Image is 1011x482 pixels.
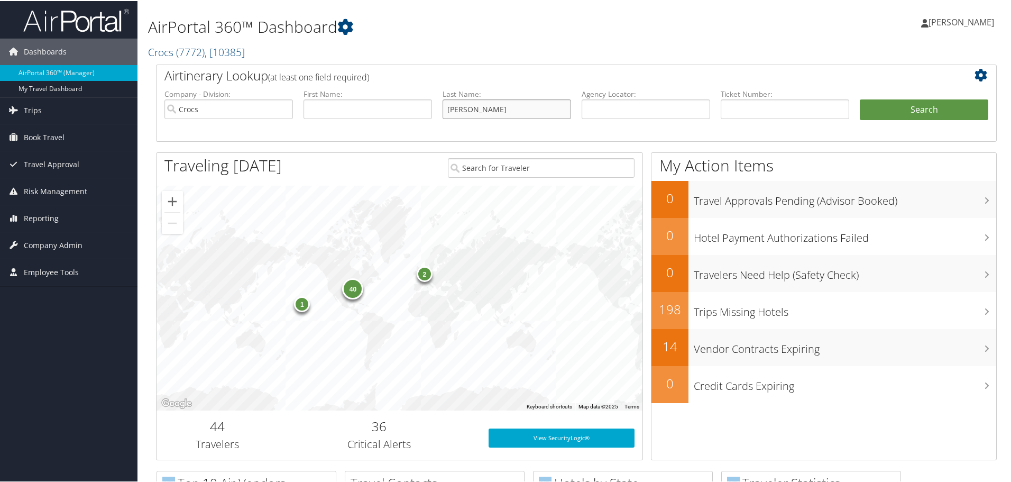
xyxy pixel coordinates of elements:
[578,403,618,408] span: Map data ©2025
[164,416,270,434] h2: 44
[24,231,82,258] span: Company Admin
[159,396,194,410] a: Open this area in Google Maps (opens a new window)
[694,372,996,393] h3: Credit Cards Expiring
[651,374,688,392] h2: 0
[416,265,432,281] div: 2
[694,261,996,281] h3: Travelers Need Help (Safety Check)
[694,187,996,207] h3: Travel Approvals Pending (Advisor Booked)
[651,299,688,317] h2: 198
[651,225,688,243] h2: 0
[24,177,87,204] span: Risk Management
[860,98,988,120] button: Search
[164,153,282,176] h1: Traveling [DATE]
[162,190,183,211] button: Zoom in
[24,38,67,64] span: Dashboards
[342,277,363,298] div: 40
[205,44,245,58] span: , [ 10385 ]
[624,403,639,408] a: Terms (opens in new tab)
[148,44,245,58] a: Crocs
[164,436,270,451] h3: Travelers
[286,436,473,451] h3: Critical Alerts
[651,365,996,402] a: 0Credit Cards Expiring
[694,298,996,319] h3: Trips Missing Hotels
[24,123,65,150] span: Book Travel
[164,88,293,98] label: Company - Division:
[148,15,719,37] h1: AirPortal 360™ Dashboard
[176,44,205,58] span: ( 7772 )
[24,96,42,123] span: Trips
[651,188,688,206] h2: 0
[721,88,849,98] label: Ticket Number:
[164,66,918,84] h2: Airtinerary Lookup
[929,15,994,27] span: [PERSON_NAME]
[651,180,996,217] a: 0Travel Approvals Pending (Advisor Booked)
[651,328,996,365] a: 14Vendor Contracts Expiring
[582,88,710,98] label: Agency Locator:
[286,416,473,434] h2: 36
[24,204,59,231] span: Reporting
[23,7,129,32] img: airportal-logo.png
[159,396,194,410] img: Google
[162,212,183,233] button: Zoom out
[294,295,310,311] div: 1
[268,70,369,82] span: (at least one field required)
[694,224,996,244] h3: Hotel Payment Authorizations Failed
[921,5,1005,37] a: [PERSON_NAME]
[651,262,688,280] h2: 0
[443,88,571,98] label: Last Name:
[24,258,79,285] span: Employee Tools
[651,217,996,254] a: 0Hotel Payment Authorizations Failed
[527,402,572,410] button: Keyboard shortcuts
[24,150,79,177] span: Travel Approval
[651,337,688,354] h2: 14
[651,291,996,328] a: 198Trips Missing Hotels
[694,335,996,356] h3: Vendor Contracts Expiring
[651,153,996,176] h1: My Action Items
[304,88,432,98] label: First Name:
[651,254,996,291] a: 0Travelers Need Help (Safety Check)
[448,157,635,177] input: Search for Traveler
[489,428,635,447] a: View SecurityLogic®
